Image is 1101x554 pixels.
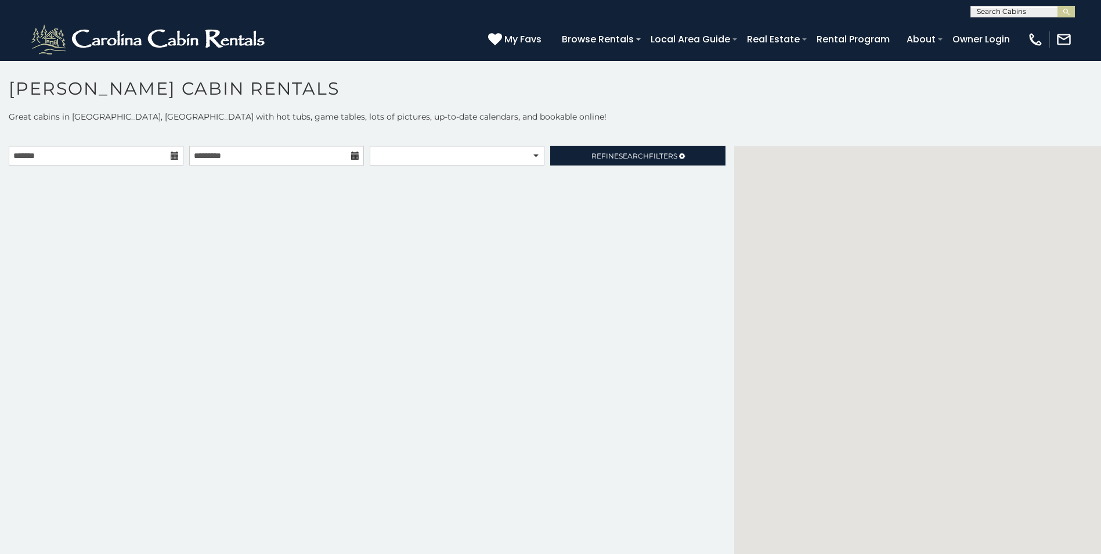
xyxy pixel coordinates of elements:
[947,29,1016,49] a: Owner Login
[1027,31,1044,48] img: phone-regular-white.png
[645,29,736,49] a: Local Area Guide
[1056,31,1072,48] img: mail-regular-white.png
[29,22,270,57] img: White-1-2.png
[504,32,542,46] span: My Favs
[591,152,677,160] span: Refine Filters
[741,29,806,49] a: Real Estate
[619,152,649,160] span: Search
[556,29,640,49] a: Browse Rentals
[901,29,941,49] a: About
[488,32,544,47] a: My Favs
[550,146,725,166] a: RefineSearchFilters
[811,29,896,49] a: Rental Program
